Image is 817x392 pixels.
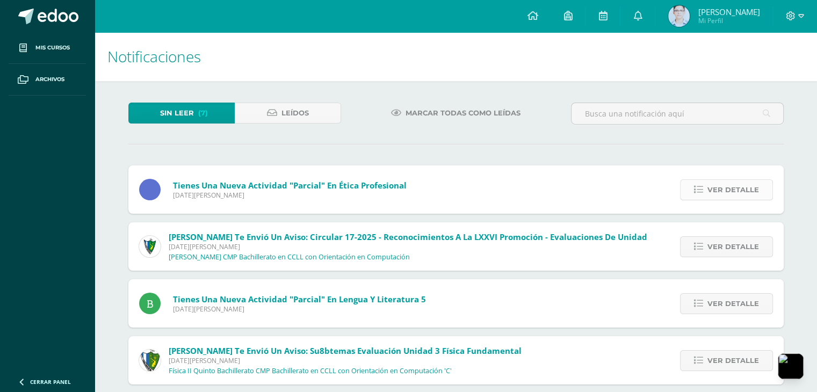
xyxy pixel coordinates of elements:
[668,5,690,27] img: 840e47d4d182e438aac412ae8425ac5b.png
[169,345,522,356] span: [PERSON_NAME] te envió un aviso: Su8btemas Evaluación Unidad 3 Física Fundamental
[173,294,426,304] span: Tienes una nueva actividad "Parcial" En Lengua y Literatura 5
[281,103,309,123] span: Leídos
[707,237,759,257] span: Ver detalle
[707,294,759,314] span: Ver detalle
[169,253,410,262] p: [PERSON_NAME] CMP Bachillerato en CCLL con Orientación en Computación
[198,103,208,123] span: (7)
[698,6,760,17] span: [PERSON_NAME]
[173,191,407,200] span: [DATE][PERSON_NAME]
[9,32,86,64] a: Mis cursos
[169,367,452,375] p: Física II Quinto Bachillerato CMP Bachillerato en CCLL con Orientación en Computación 'C'
[235,103,341,124] a: Leídos
[169,356,522,365] span: [DATE][PERSON_NAME]
[572,103,783,124] input: Busca una notificación aquí
[378,103,534,124] a: Marcar todas como leídas
[406,103,520,123] span: Marcar todas como leídas
[139,236,161,257] img: 9f174a157161b4ddbe12118a61fed988.png
[9,64,86,96] a: Archivos
[35,75,64,84] span: Archivos
[107,46,201,67] span: Notificaciones
[173,180,407,191] span: Tienes una nueva actividad "parcial" En Ética Profesional
[30,378,71,386] span: Cerrar panel
[35,43,70,52] span: Mis cursos
[707,180,759,200] span: Ver detalle
[169,242,647,251] span: [DATE][PERSON_NAME]
[128,103,235,124] a: Sin leer(7)
[160,103,194,123] span: Sin leer
[139,350,161,371] img: d7d6d148f6dec277cbaab50fee73caa7.png
[707,351,759,371] span: Ver detalle
[698,16,760,25] span: Mi Perfil
[173,304,426,314] span: [DATE][PERSON_NAME]
[169,231,647,242] span: [PERSON_NAME] te envió un aviso: Circular 17-2025 - Reconocimientos a la LXXVI Promoción - Evalua...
